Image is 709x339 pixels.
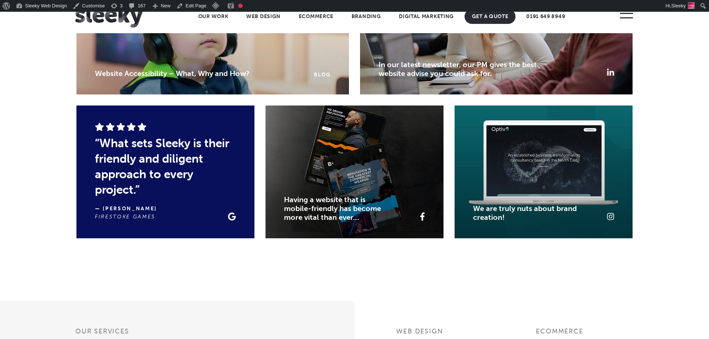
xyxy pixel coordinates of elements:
div: Focus keyphrase not set [238,4,243,8]
a: Blog [314,72,330,78]
span: Sleeky [671,3,686,8]
h2: “What sets Sleeky is their friendly and diligent approach to every project.” [95,135,236,197]
a: Ecommerce [536,327,583,335]
a: In our latest newsletter, our PM gives the best website advise you could ask for. [379,60,537,78]
img: sleeky-avatar.svg [688,2,695,9]
a: Our Work [191,9,236,24]
a: Web Design [239,9,288,24]
a: Branding [344,9,388,24]
a: Digital Marketing [391,9,461,24]
a: We are truly nuts about brand creation! [473,204,577,222]
em: Firestoke Games [95,214,155,220]
a: 0191 649 8949 [519,9,572,24]
a: Website Accessibility – What, Why and How? [95,69,250,78]
a: Web design [396,327,443,335]
a: Having a website that is mobile-friendly has become more vital than ever… [284,195,381,222]
a: Ecommerce [291,9,341,24]
strong: — [PERSON_NAME] [95,205,157,212]
a: Get A Quote [465,9,516,24]
img: Sleeky Web Design Newcastle [75,6,143,28]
